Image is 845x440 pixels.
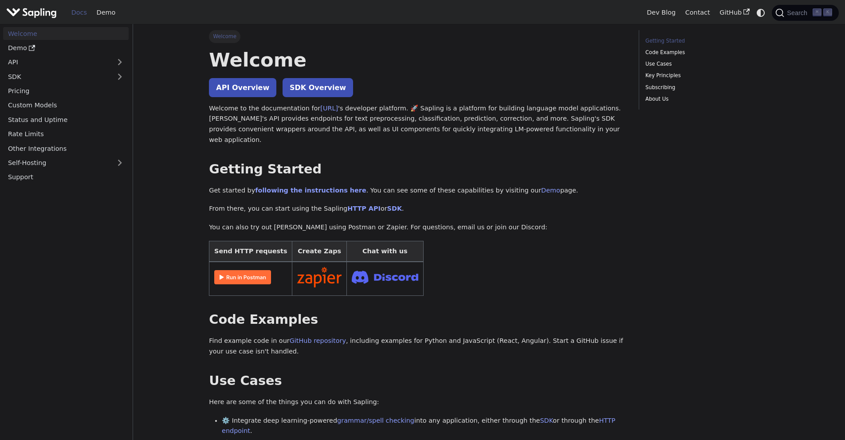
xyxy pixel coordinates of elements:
[209,336,626,357] p: Find example code in our , including examples for Python and JavaScript (React, Angular). Start a...
[222,416,626,437] li: ⚙️ Integrate deep learning-powered into any application, either through the or through the .
[645,71,766,80] a: Key Principles
[813,8,821,16] kbd: ⌘
[3,27,129,40] a: Welcome
[255,187,366,194] a: following the instructions here
[209,241,292,262] th: Send HTTP requests
[645,48,766,57] a: Code Examples
[715,6,754,20] a: GitHub
[645,37,766,45] a: Getting Started
[6,6,57,19] img: Sapling.ai
[209,222,626,233] p: You can also try out [PERSON_NAME] using Postman or Zapier. For questions, email us or join our D...
[352,268,418,286] img: Join Discord
[346,241,423,262] th: Chat with us
[642,6,680,20] a: Dev Blog
[111,70,129,83] button: Expand sidebar category 'SDK'
[209,161,626,177] h2: Getting Started
[290,337,346,344] a: GitHub repository
[337,417,414,424] a: grammar/spell checking
[209,185,626,196] p: Get started by . You can see some of these capabilities by visiting our page.
[92,6,120,20] a: Demo
[387,205,402,212] a: SDK
[755,6,767,19] button: Switch between dark and light mode (currently system mode)
[209,204,626,214] p: From there, you can start using the Sapling or .
[823,8,832,16] kbd: K
[680,6,715,20] a: Contact
[320,105,338,112] a: [URL]
[3,128,129,141] a: Rate Limits
[3,42,129,55] a: Demo
[214,270,271,284] img: Run in Postman
[3,85,129,98] a: Pricing
[3,113,129,126] a: Status and Uptime
[3,70,111,83] a: SDK
[3,171,129,184] a: Support
[209,30,240,43] span: Welcome
[3,157,129,169] a: Self-Hosting
[209,312,626,328] h2: Code Examples
[645,83,766,92] a: Subscribing
[3,142,129,155] a: Other Integrations
[3,99,129,112] a: Custom Models
[541,187,560,194] a: Demo
[209,78,276,97] a: API Overview
[111,56,129,69] button: Expand sidebar category 'API'
[209,397,626,408] p: Here are some of the things you can do with Sapling:
[67,6,92,20] a: Docs
[297,267,342,287] img: Connect in Zapier
[347,205,381,212] a: HTTP API
[209,103,626,145] p: Welcome to the documentation for 's developer platform. 🚀 Sapling is a platform for building lang...
[784,9,813,16] span: Search
[540,417,553,424] a: SDK
[292,241,347,262] th: Create Zaps
[3,56,111,69] a: API
[645,60,766,68] a: Use Cases
[6,6,60,19] a: Sapling.ai
[283,78,353,97] a: SDK Overview
[209,373,626,389] h2: Use Cases
[209,48,626,72] h1: Welcome
[772,5,838,21] button: Search (Command+K)
[209,30,626,43] nav: Breadcrumbs
[645,95,766,103] a: About Us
